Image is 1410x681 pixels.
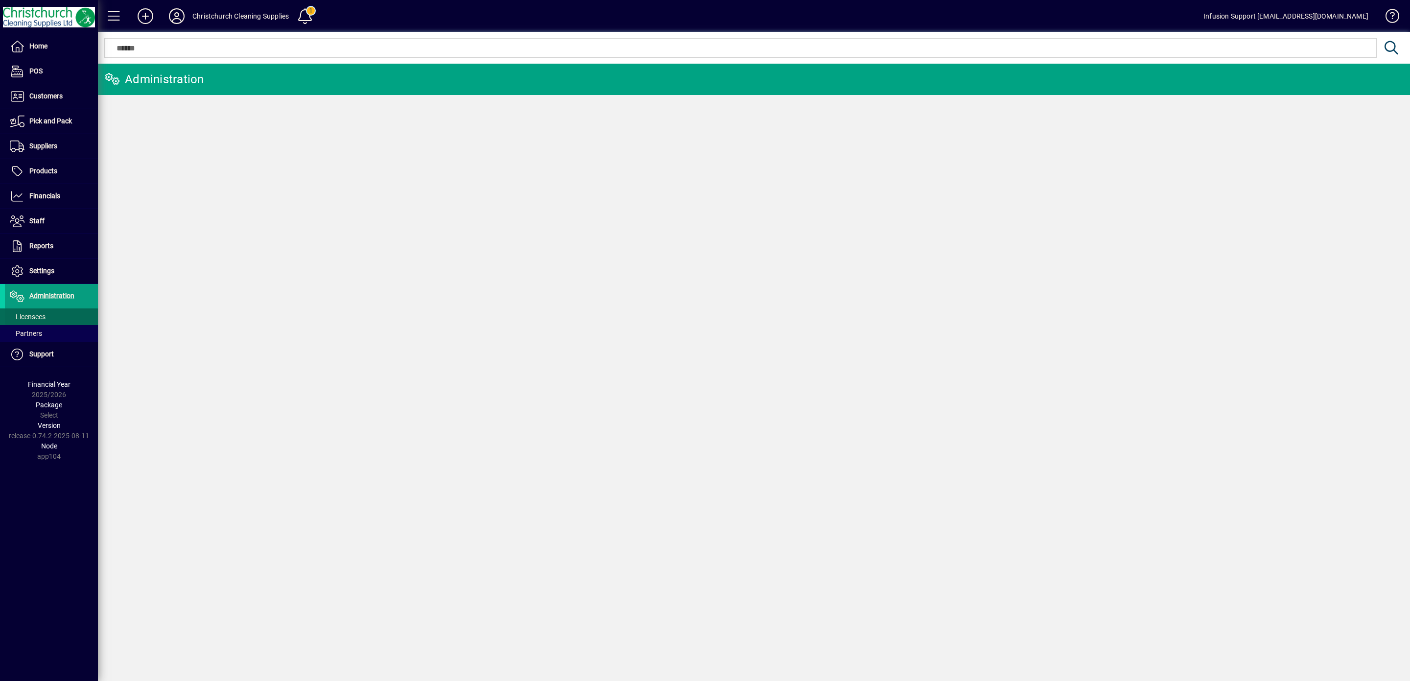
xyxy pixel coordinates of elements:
[5,342,98,367] a: Support
[130,7,161,25] button: Add
[29,92,63,100] span: Customers
[1203,8,1368,24] div: Infusion Support [EMAIL_ADDRESS][DOMAIN_NAME]
[29,242,53,250] span: Reports
[5,209,98,234] a: Staff
[1378,2,1398,34] a: Knowledge Base
[29,267,54,275] span: Settings
[5,159,98,184] a: Products
[29,217,45,225] span: Staff
[29,67,43,75] span: POS
[28,380,70,388] span: Financial Year
[29,350,54,358] span: Support
[29,142,57,150] span: Suppliers
[5,59,98,84] a: POS
[161,7,192,25] button: Profile
[29,192,60,200] span: Financials
[5,259,98,283] a: Settings
[5,234,98,258] a: Reports
[5,134,98,159] a: Suppliers
[29,292,74,300] span: Administration
[5,308,98,325] a: Licensees
[10,329,42,337] span: Partners
[192,8,289,24] div: Christchurch Cleaning Supplies
[36,401,62,409] span: Package
[5,184,98,209] a: Financials
[5,109,98,134] a: Pick and Pack
[5,325,98,342] a: Partners
[38,422,61,429] span: Version
[105,71,204,87] div: Administration
[41,442,57,450] span: Node
[10,313,46,321] span: Licensees
[5,34,98,59] a: Home
[5,84,98,109] a: Customers
[29,167,57,175] span: Products
[29,42,47,50] span: Home
[29,117,72,125] span: Pick and Pack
